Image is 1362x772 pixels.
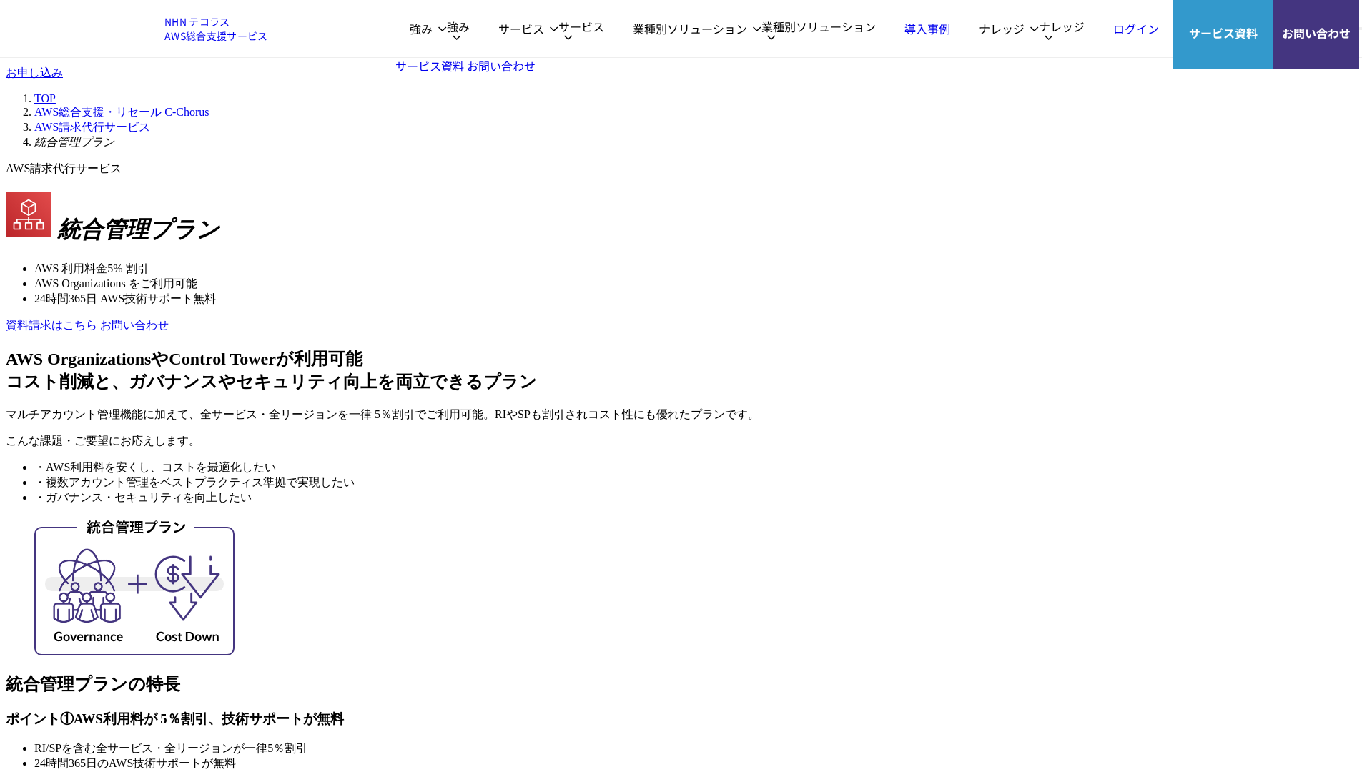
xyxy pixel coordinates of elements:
p: AWS請求代行サービス [6,162,1356,177]
p: こんな課題・ご要望にお応えします。 [6,434,1356,449]
p: サービス [558,18,604,40]
a: AWS総合支援・リセール C-Chorus [34,106,209,118]
a: お申し込み [6,66,63,79]
p: 業種別ソリューション [633,20,761,37]
a: ログイン [1113,20,1159,37]
img: 統合管理プラン_内容イメージ [34,517,235,655]
span: NHN テコラス AWS総合支援サービス [164,14,268,43]
li: ・ [34,490,1356,505]
a: 導入事例 [904,20,950,37]
span: AWS利用料を安くし、コストを最適化したい [46,461,276,473]
a: 資料請求はこちら [6,319,97,331]
span: お問い合わせ [1273,24,1359,41]
em: 統合管理プラン [57,217,219,242]
span: ポイント① [6,711,74,726]
span: 複数アカウント管理をベストプラクティス準拠で実現したい [46,476,355,488]
a: サービス資料 [395,57,464,74]
a: お問い合わせ [100,319,169,331]
img: AWS総合支援サービス C-Chorus [21,11,143,46]
span: サービス資料 [1173,24,1273,41]
p: マルチアカウント管理機能に加えて、全サービス・全リージョンを一律 5％割引でご利用可能。RIやSPも割引されコスト性にも優れたプランです。 [6,407,1356,422]
span: 5 [107,262,113,274]
li: ・ [34,460,1356,475]
p: 強み [410,20,447,37]
span: ガバナンス・セキュリティを向上したい [46,491,252,503]
p: サービス [498,20,558,37]
img: AWS Organizations [6,192,51,237]
h2: AWS OrganizationsやControl Towerが利用可能 コスト削減と、ガバナンスやセキュリティ向上を両立できるプラン [6,347,1356,393]
a: AWS総合支援サービス C-ChorusNHN テコラスAWS総合支援サービス [21,11,268,46]
p: ナレッジ [1039,18,1085,40]
li: RI/SPを含む全サービス・全リージョンが一律5％割引 [34,741,1356,756]
a: TOP [34,92,56,104]
p: ナレッジ [979,20,1039,37]
li: 24時間365日のAWS技術サポートが無料 [34,756,1356,771]
a: お問い合わせ [467,57,536,74]
li: ・ [34,475,1356,490]
h2: 統合管理プランの特長 [6,673,1356,696]
p: 強み [447,18,470,40]
li: 24時間365日 AWS技術サポート無料 [34,292,1356,307]
p: 業種別ソリューション [761,18,876,40]
h3: AWS利用料が 5％割引、技術サポートが無料 [6,710,1356,728]
li: AWS 利用料金 % 割引 [34,262,1356,277]
li: AWS Organizations をご利用可能 [34,277,1356,292]
em: 統合管理プラン [34,136,114,148]
a: AWS請求代行サービス [34,121,150,133]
